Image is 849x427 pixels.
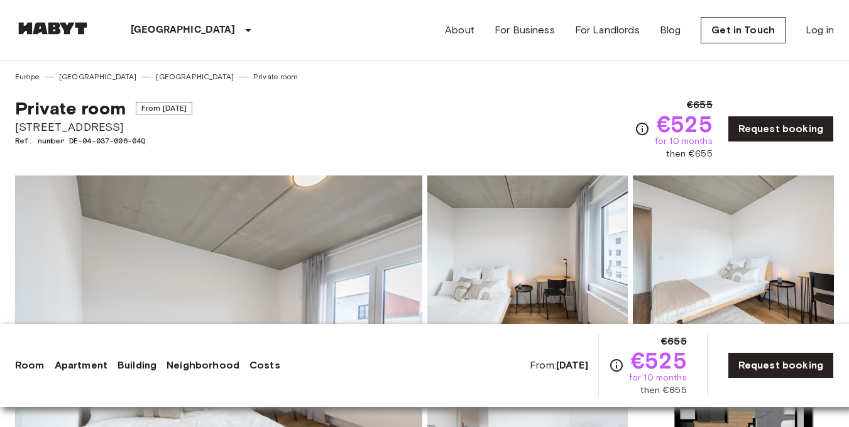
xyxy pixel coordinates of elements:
span: From [DATE] [136,102,193,114]
img: Picture of unit DE-04-037-006-04Q [633,175,834,340]
span: €655 [687,97,713,113]
span: Ref. number DE-04-037-006-04Q [15,135,192,147]
svg: Check cost overview for full price breakdown. Please note that discounts apply to new joiners onl... [635,121,650,136]
a: About [445,23,474,38]
a: [GEOGRAPHIC_DATA] [156,71,234,82]
a: Blog [660,23,681,38]
a: Building [118,358,156,373]
a: Get in Touch [701,17,786,43]
a: Costs [249,358,280,373]
span: €655 [661,334,687,349]
a: Log in [806,23,834,38]
b: [DATE] [556,359,588,371]
span: €525 [657,113,713,135]
a: Room [15,358,45,373]
span: then €655 [666,148,712,160]
span: Private room [15,97,126,119]
a: Europe [15,71,40,82]
span: for 10 months [655,135,713,148]
span: From: [530,358,588,372]
svg: Check cost overview for full price breakdown. Please note that discounts apply to new joiners onl... [609,358,624,373]
span: for 10 months [629,372,687,384]
a: Private room [253,71,298,82]
a: Apartment [55,358,107,373]
p: [GEOGRAPHIC_DATA] [131,23,236,38]
a: [GEOGRAPHIC_DATA] [59,71,137,82]
span: then €655 [640,384,686,397]
span: [STREET_ADDRESS] [15,119,192,135]
img: Habyt [15,22,90,35]
a: For Landlords [575,23,640,38]
a: Request booking [728,116,834,142]
span: €525 [631,349,687,372]
a: Request booking [728,352,834,379]
a: For Business [495,23,555,38]
img: Picture of unit DE-04-037-006-04Q [427,175,628,340]
a: Neighborhood [167,358,239,373]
